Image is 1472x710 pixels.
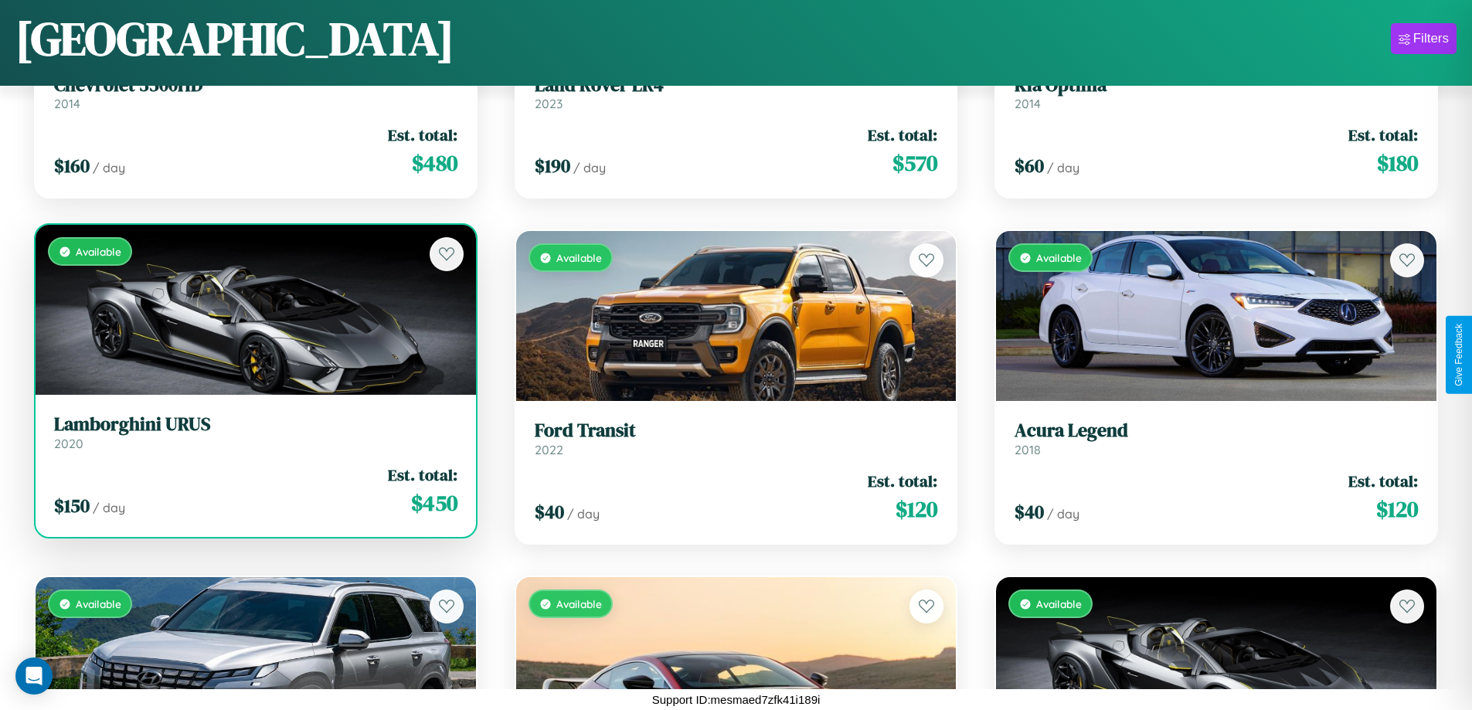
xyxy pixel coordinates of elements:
span: 2023 [535,96,563,111]
span: $ 60 [1015,153,1044,178]
div: Give Feedback [1453,324,1464,386]
span: Est. total: [868,124,937,146]
h3: Acura Legend [1015,420,1418,442]
span: $ 190 [535,153,570,178]
span: 2014 [1015,96,1041,111]
div: Filters [1413,31,1449,46]
span: Est. total: [388,464,457,486]
span: Available [1036,251,1082,264]
h3: Ford Transit [535,420,938,442]
span: 2022 [535,442,563,457]
a: Kia Optima2014 [1015,74,1418,112]
span: 2014 [54,96,80,111]
span: $ 160 [54,153,90,178]
span: / day [93,500,125,515]
span: Available [1036,597,1082,610]
span: $ 150 [54,493,90,518]
span: $ 570 [892,148,937,178]
span: Est. total: [1348,124,1418,146]
span: $ 40 [535,499,564,525]
span: / day [1047,160,1079,175]
h1: [GEOGRAPHIC_DATA] [15,7,454,70]
span: Available [76,245,121,258]
span: / day [573,160,606,175]
span: Est. total: [388,124,457,146]
span: Available [76,597,121,610]
a: Chevrolet 3500HD2014 [54,74,457,112]
span: $ 40 [1015,499,1044,525]
div: Open Intercom Messenger [15,657,53,695]
h3: Lamborghini URUS [54,413,457,436]
a: Lamborghini URUS2020 [54,413,457,451]
span: 2020 [54,436,83,451]
button: Filters [1391,23,1457,54]
span: / day [1047,506,1079,521]
span: $ 180 [1377,148,1418,178]
a: Ford Transit2022 [535,420,938,457]
span: 2018 [1015,442,1041,457]
span: $ 120 [1376,494,1418,525]
span: $ 120 [896,494,937,525]
span: / day [567,506,600,521]
span: Est. total: [868,470,937,492]
span: Available [556,597,602,610]
span: $ 480 [412,148,457,178]
a: Acura Legend2018 [1015,420,1418,457]
p: Support ID: mesmaed7zfk41i189i [652,689,821,710]
span: Available [556,251,602,264]
span: Est. total: [1348,470,1418,492]
a: Land Rover LR42023 [535,74,938,112]
span: / day [93,160,125,175]
span: $ 450 [411,487,457,518]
